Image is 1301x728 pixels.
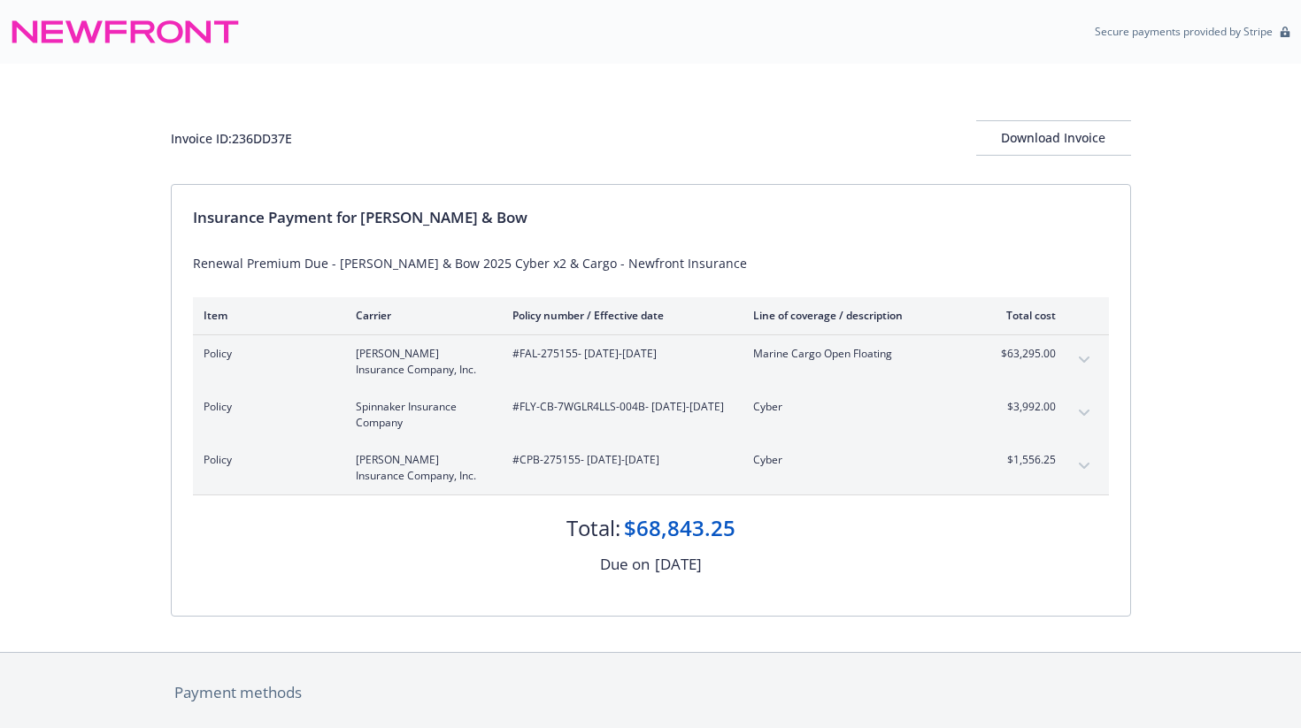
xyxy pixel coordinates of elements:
[512,308,725,323] div: Policy number / Effective date
[174,681,1128,704] div: Payment methods
[624,513,735,543] div: $68,843.25
[989,308,1056,323] div: Total cost
[1070,452,1098,480] button: expand content
[356,452,484,484] span: [PERSON_NAME] Insurance Company, Inc.
[753,452,961,468] span: Cyber
[193,206,1109,229] div: Insurance Payment for [PERSON_NAME] & Bow
[512,346,725,362] span: #FAL-275155 - [DATE]-[DATE]
[171,129,292,148] div: Invoice ID: 236DD37E
[1070,346,1098,374] button: expand content
[976,120,1131,156] button: Download Invoice
[193,441,1109,494] div: Policy[PERSON_NAME] Insurance Company, Inc.#CPB-275155- [DATE]-[DATE]Cyber$1,556.25expand content
[193,254,1109,272] div: Renewal Premium Due - [PERSON_NAME] & Bow 2025 Cyber x2 & Cargo - Newfront Insurance
[566,513,620,543] div: Total:
[753,399,961,415] span: Cyber
[204,308,327,323] div: Item
[989,399,1056,415] span: $3,992.00
[600,553,650,576] div: Due on
[512,399,725,415] span: #FLY-CB-7WGLR4LLS-004B - [DATE]-[DATE]
[356,399,484,431] span: Spinnaker Insurance Company
[989,346,1056,362] span: $63,295.00
[989,452,1056,468] span: $1,556.25
[204,399,327,415] span: Policy
[655,553,702,576] div: [DATE]
[1070,399,1098,427] button: expand content
[356,346,484,378] span: [PERSON_NAME] Insurance Company, Inc.
[976,121,1131,155] div: Download Invoice
[753,308,961,323] div: Line of coverage / description
[512,452,725,468] span: #CPB-275155 - [DATE]-[DATE]
[753,346,961,362] span: Marine Cargo Open Floating
[204,452,327,468] span: Policy
[356,308,484,323] div: Carrier
[193,335,1109,388] div: Policy[PERSON_NAME] Insurance Company, Inc.#FAL-275155- [DATE]-[DATE]Marine Cargo Open Floating$6...
[193,388,1109,441] div: PolicySpinnaker Insurance Company#FLY-CB-7WGLR4LLS-004B- [DATE]-[DATE]Cyber$3,992.00expand content
[204,346,327,362] span: Policy
[1095,24,1273,39] p: Secure payments provided by Stripe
